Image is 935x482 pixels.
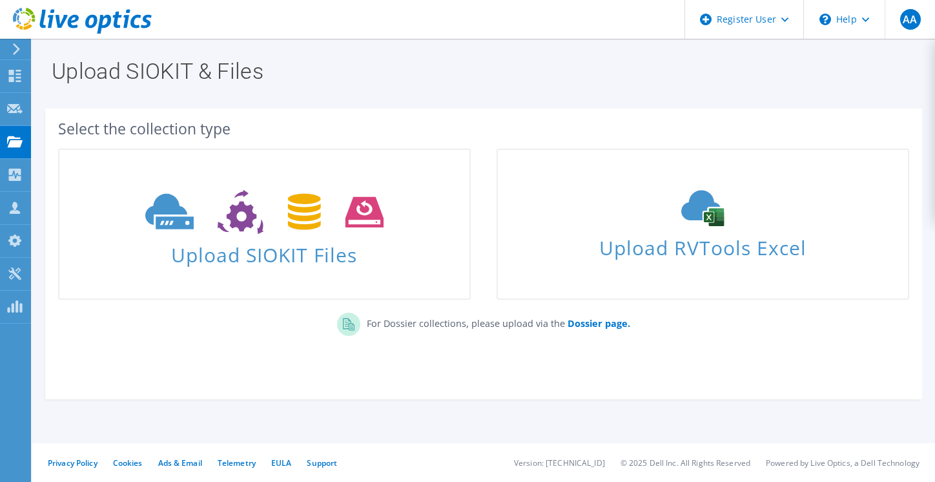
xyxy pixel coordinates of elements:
li: Powered by Live Optics, a Dell Technology [766,457,920,468]
a: Privacy Policy [48,457,98,468]
li: Version: [TECHNICAL_ID] [514,457,605,468]
a: Upload SIOKIT Files [58,149,471,300]
span: Upload SIOKIT Files [59,237,469,265]
b: Dossier page. [568,317,630,330]
a: Support [307,457,337,468]
p: For Dossier collections, please upload via the [360,313,630,331]
a: Cookies [113,457,143,468]
a: Ads & Email [158,457,202,468]
li: © 2025 Dell Inc. All Rights Reserved [621,457,750,468]
div: Select the collection type [58,121,909,136]
svg: \n [819,14,831,25]
a: Telemetry [218,457,256,468]
a: EULA [271,457,291,468]
h1: Upload SIOKIT & Files [52,60,909,82]
span: Upload RVTools Excel [498,231,908,258]
a: Dossier page. [565,317,630,330]
span: AA [900,9,921,30]
a: Upload RVTools Excel [497,149,909,300]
